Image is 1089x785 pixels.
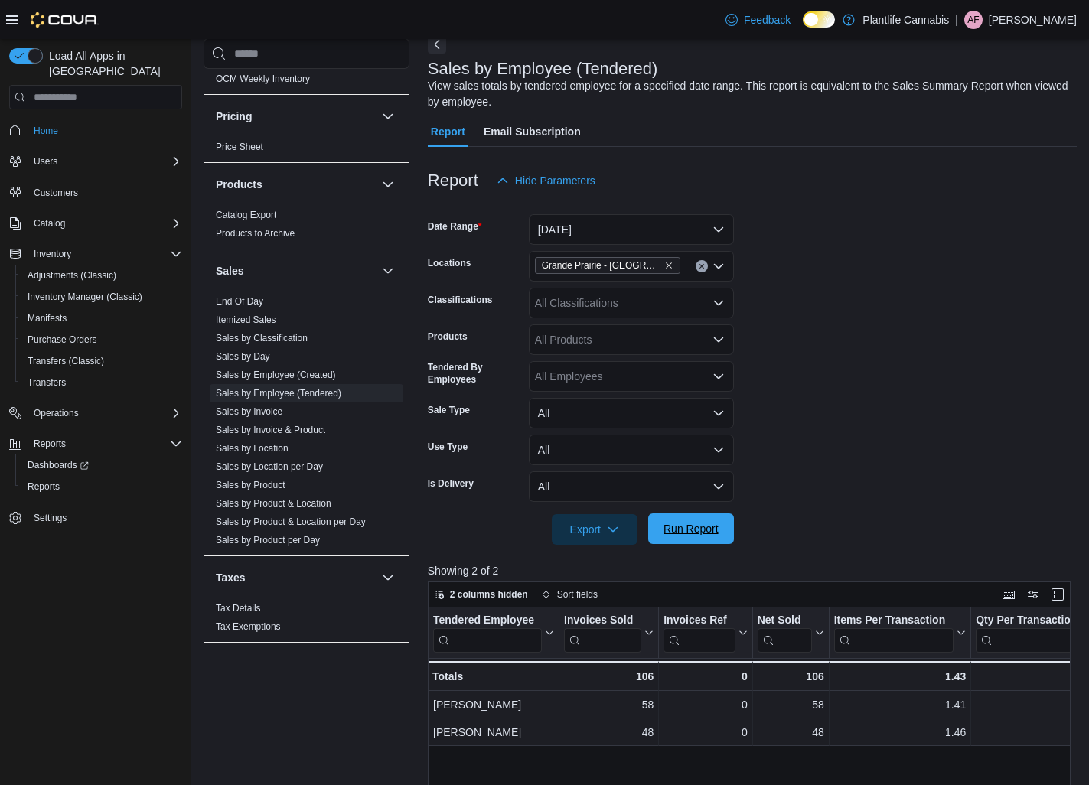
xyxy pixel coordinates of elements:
span: Sales by Product & Location [216,497,331,510]
div: Items Per Transaction [833,614,954,653]
span: Inventory [28,245,182,263]
label: Sale Type [428,404,470,416]
button: Adjustments (Classic) [15,265,188,286]
span: Email Subscription [484,116,581,147]
button: All [529,398,734,428]
div: Products [204,206,409,249]
button: Items Per Transaction [833,614,966,653]
a: Transfers (Classic) [21,352,110,370]
a: Sales by Employee (Tendered) [216,388,341,399]
div: Invoices Sold [564,614,641,628]
div: 0 [664,695,747,714]
a: Transfers [21,373,72,392]
a: Sales by Product & Location [216,498,331,509]
span: Catalog Export [216,209,276,221]
span: Dashboards [21,456,182,474]
button: Operations [28,404,85,422]
div: Sales [204,292,409,555]
button: Next [428,35,446,54]
span: Itemized Sales [216,314,276,326]
span: Purchase Orders [21,331,182,349]
span: Manifests [21,309,182,327]
span: Products to Archive [216,227,295,239]
a: Sales by Product per Day [216,535,320,546]
button: Products [216,177,376,192]
span: Settings [34,512,67,524]
button: Keyboard shortcuts [999,585,1018,604]
span: Adjustments (Classic) [28,269,116,282]
p: Showing 2 of 2 [428,563,1077,578]
span: Reports [34,438,66,450]
span: Manifests [28,312,67,324]
a: Products to Archive [216,228,295,239]
a: Dashboards [21,456,95,474]
button: Transfers (Classic) [15,350,188,372]
span: Hide Parameters [515,173,595,188]
div: Tendered Employee [433,614,542,628]
a: Inventory Manager (Classic) [21,288,148,306]
span: Adjustments (Classic) [21,266,182,285]
a: Manifests [21,309,73,327]
p: [PERSON_NAME] [989,11,1077,29]
a: Customers [28,184,84,202]
a: Adjustments (Classic) [21,266,122,285]
input: Dark Mode [803,11,835,28]
span: Load All Apps in [GEOGRAPHIC_DATA] [43,48,182,79]
h3: Report [428,171,478,190]
button: Hide Parameters [491,165,602,196]
div: [PERSON_NAME] [433,695,554,714]
a: Purchase Orders [21,331,103,349]
button: Transfers [15,372,188,393]
button: Catalog [28,214,71,233]
a: Home [28,122,64,140]
h3: Sales [216,263,244,278]
label: Classifications [428,294,493,306]
span: Sales by Product [216,479,285,491]
span: Sort fields [557,588,598,601]
div: Alyson Flowers [964,11,983,29]
div: 0 [664,723,747,741]
a: Price Sheet [216,142,263,152]
div: Tendered Employee [433,614,542,653]
div: Taxes [204,599,409,642]
label: Is Delivery [428,477,474,490]
a: Sales by Product [216,480,285,490]
span: Reports [28,480,60,493]
button: Inventory [3,243,188,265]
div: Qty Per Transaction [976,614,1085,653]
button: Inventory [28,245,77,263]
button: Settings [3,507,188,529]
a: Tax Details [216,603,261,614]
div: 0 [664,667,747,686]
span: Transfers (Classic) [21,352,182,370]
span: Sales by Day [216,350,270,363]
button: All [529,471,734,502]
button: Home [3,119,188,141]
div: Net Sold [757,614,811,628]
span: AF [967,11,979,29]
span: Users [28,152,182,171]
a: Sales by Classification [216,333,308,344]
span: Export [561,514,628,545]
div: 58 [758,695,824,714]
button: Sales [216,263,376,278]
div: [PERSON_NAME] [433,723,554,741]
a: Sales by Invoice & Product [216,425,325,435]
span: Tax Details [216,602,261,614]
span: Sales by Product & Location per Day [216,516,366,528]
button: Clear input [696,260,708,272]
label: Locations [428,257,471,269]
span: Price Sheet [216,141,263,153]
button: Remove Grande Prairie - Cobblestone from selection in this group [664,261,673,270]
span: Operations [34,407,79,419]
a: Sales by Location [216,443,289,454]
div: Invoices Ref [664,614,735,628]
span: Sales by Location per Day [216,461,323,473]
h3: Sales by Employee (Tendered) [428,60,658,78]
a: OCM Weekly Inventory [216,73,310,84]
button: Reports [15,476,188,497]
div: View sales totals by tendered employee for a specified date range. This report is equivalent to t... [428,78,1069,110]
a: Feedback [719,5,797,35]
label: Products [428,331,468,343]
